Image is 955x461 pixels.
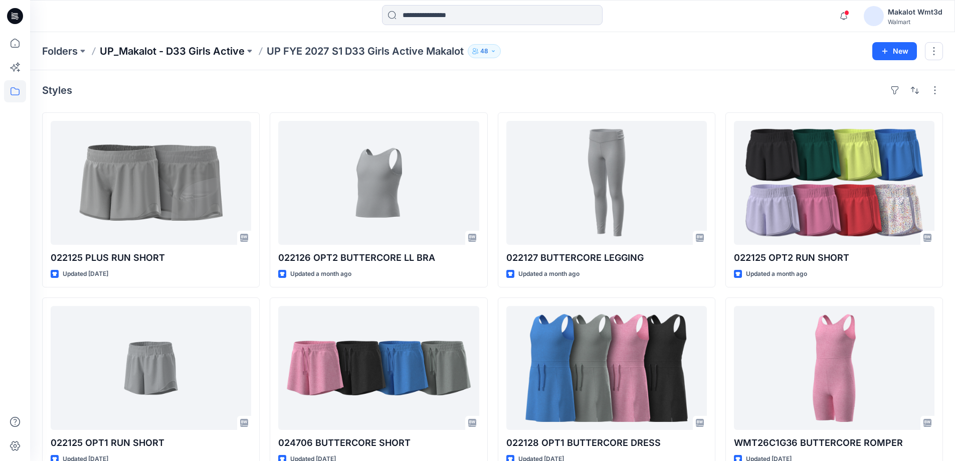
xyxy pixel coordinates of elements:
p: 022125 OPT2 RUN SHORT [734,251,934,265]
p: Updated a month ago [518,269,580,279]
p: Updated a month ago [746,269,807,279]
button: New [872,42,917,60]
p: 48 [480,46,488,57]
button: 48 [468,44,501,58]
h4: Styles [42,84,72,96]
a: 022125 OPT2 RUN SHORT [734,121,934,245]
a: 022125 PLUS RUN SHORT [51,121,251,245]
p: 022127 BUTTERCORE LEGGING [506,251,707,265]
a: Folders [42,44,78,58]
a: WMT26C1G36 BUTTERCORE ROMPER [734,306,934,430]
a: 024706 BUTTERCORE SHORT [278,306,479,430]
p: 022128 OPT1 BUTTERCORE DRESS [506,436,707,450]
a: 022125 OPT1 RUN SHORT [51,306,251,430]
a: UP_Makalot - D33 Girls Active [100,44,245,58]
p: 024706 BUTTERCORE SHORT [278,436,479,450]
p: 022125 PLUS RUN SHORT [51,251,251,265]
div: Makalot Wmt3d [888,6,942,18]
a: 022126 OPT2 BUTTERCORE LL BRA [278,121,479,245]
p: Updated a month ago [290,269,351,279]
div: Walmart [888,18,942,26]
p: WMT26C1G36 BUTTERCORE ROMPER [734,436,934,450]
p: 022125 OPT1 RUN SHORT [51,436,251,450]
a: 022127 BUTTERCORE LEGGING [506,121,707,245]
p: Updated [DATE] [63,269,108,279]
p: UP FYE 2027 S1 D33 Girls Active Makalot [267,44,464,58]
p: 022126 OPT2 BUTTERCORE LL BRA [278,251,479,265]
img: avatar [864,6,884,26]
a: 022128 OPT1 BUTTERCORE DRESS [506,306,707,430]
